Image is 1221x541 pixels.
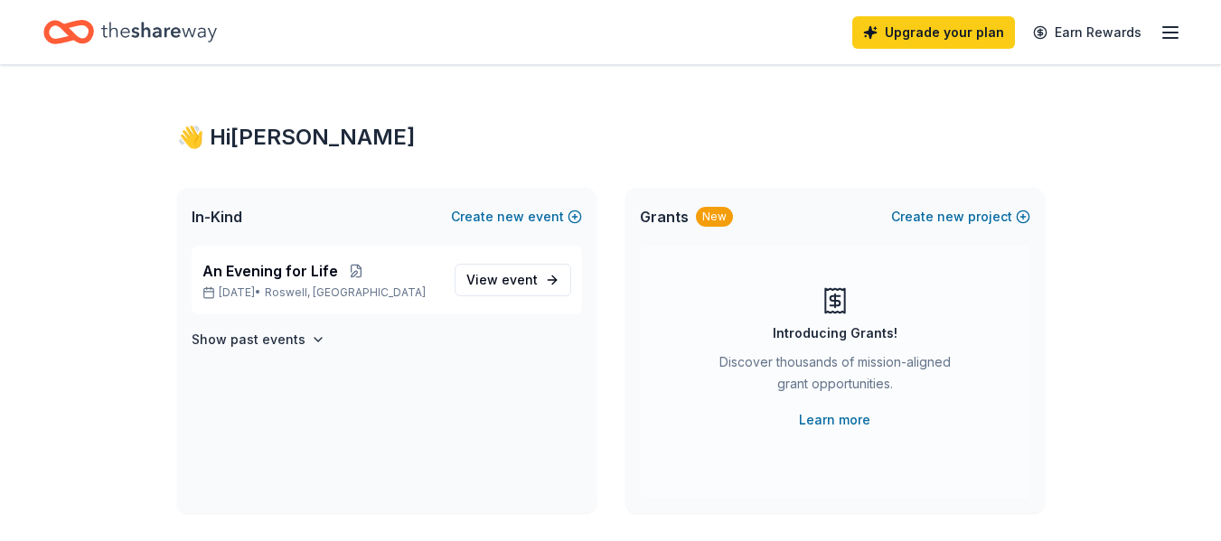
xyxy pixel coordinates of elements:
[43,11,217,53] a: Home
[455,264,571,296] a: View event
[202,260,338,282] span: An Evening for Life
[852,16,1015,49] a: Upgrade your plan
[202,285,440,300] p: [DATE] •
[451,206,582,228] button: Createnewevent
[466,269,538,291] span: View
[192,329,305,350] h4: Show past events
[497,206,524,228] span: new
[937,206,964,228] span: new
[640,206,689,228] span: Grants
[1022,16,1152,49] a: Earn Rewards
[891,206,1030,228] button: Createnewproject
[177,123,1045,152] div: 👋 Hi [PERSON_NAME]
[773,322,897,344] div: Introducing Grants!
[712,351,958,402] div: Discover thousands of mission-aligned grant opportunities.
[799,409,870,431] a: Learn more
[192,329,325,350] button: Show past events
[502,272,538,287] span: event
[192,206,242,228] span: In-Kind
[265,285,426,300] span: Roswell, [GEOGRAPHIC_DATA]
[696,207,733,227] div: New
